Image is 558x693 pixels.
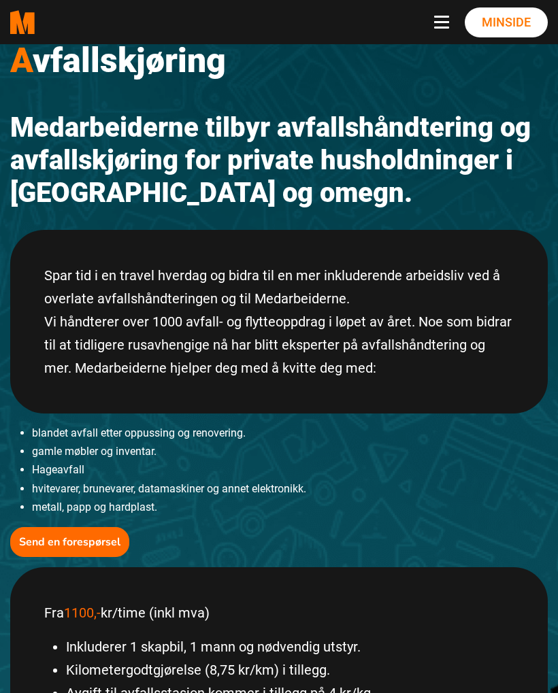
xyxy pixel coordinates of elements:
[64,605,101,621] span: 1100,-
[66,635,514,658] li: Inkluderer 1 skapbil, 1 mann og nødvendig utstyr.
[465,7,548,37] a: Minside
[19,535,120,550] b: Send en forespørsel
[10,40,548,81] h1: vfallskjøring
[32,498,548,516] li: metall, papp og hardplast.
[44,601,514,624] p: Fra kr/time (inkl mva)
[10,230,548,413] div: Spar tid i en travel hverdag og bidra til en mer inkluderende arbeidsliv ved å overlate avfallshå...
[10,527,129,557] button: Send en forespørsel
[434,16,455,29] button: Navbar toggle button
[66,658,514,681] li: Kilometergodtgjørelse (8,75 kr/km) i tillegg.
[32,460,548,479] li: Hageavfall
[32,479,548,498] li: hvitevarer, brunevarer, datamaskiner og annet elektronikk.
[32,442,548,460] li: gamle møbler og inventar.
[32,424,548,442] li: blandet avfall etter oppussing og renovering.
[10,112,548,209] h2: Medarbeiderne tilbyr avfallshåndtering og avfallskjøring for private husholdninger i [GEOGRAPHIC_...
[10,41,33,80] span: A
